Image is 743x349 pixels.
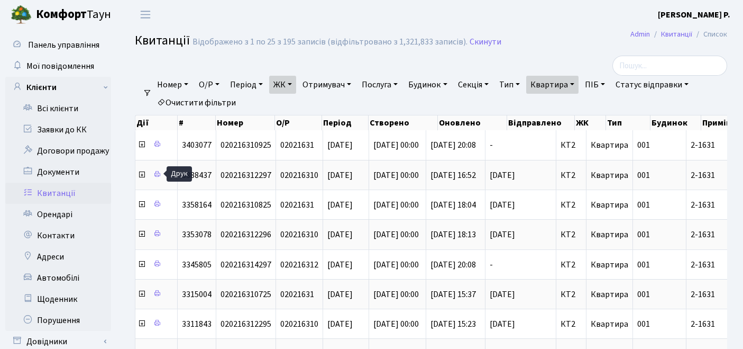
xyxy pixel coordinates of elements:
a: Квартира [526,76,579,94]
span: 3358164 [182,199,212,211]
span: Квартира [591,139,628,151]
a: Орендарі [5,204,111,225]
span: Квартира [591,289,628,300]
a: ЖК [269,76,296,94]
a: Клієнти [5,77,111,98]
a: [PERSON_NAME] Р. [658,8,730,21]
a: Документи [5,162,111,183]
span: [DATE] 20:08 [430,259,476,271]
span: 020216310 [280,229,318,240]
a: Admin [630,29,650,40]
span: Квартира [591,199,628,211]
span: КТ2 [561,230,582,239]
span: Таун [36,6,111,24]
a: Тип [495,76,524,94]
span: 02021631 [280,199,314,211]
span: 020216310825 [221,199,271,211]
span: [DATE] 15:37 [430,289,476,300]
span: Квартира [591,169,628,181]
a: Отримувач [298,76,355,94]
a: Щоденник [5,289,111,310]
span: 001 [637,199,650,211]
span: 020216312295 [221,318,271,330]
span: [DATE] 00:00 [373,199,419,211]
a: Будинок [404,76,451,94]
th: Оновлено [438,115,507,130]
a: Панель управління [5,34,111,56]
a: Секція [454,76,493,94]
span: [DATE] [327,169,353,181]
a: ПІБ [581,76,609,94]
span: [DATE] [327,289,353,300]
span: [DATE] 18:13 [430,229,476,240]
span: [DATE] 00:00 [373,229,419,240]
span: 020216312297 [221,169,271,181]
th: Номер [216,115,275,130]
input: Пошук... [612,56,727,76]
span: [DATE] [490,230,552,239]
span: [DATE] 15:23 [430,318,476,330]
span: [DATE] 20:08 [430,139,476,151]
span: [DATE] [327,199,353,211]
div: Друк [167,166,192,182]
th: Тип [606,115,650,130]
span: Панель управління [28,39,99,51]
span: КТ2 [561,290,582,299]
span: 020216312296 [221,229,271,240]
a: Адреси [5,246,111,267]
a: О/Р [195,76,224,94]
span: [DATE] 16:52 [430,169,476,181]
span: [DATE] [327,229,353,240]
span: [DATE] 00:00 [373,259,419,271]
span: 001 [637,289,650,300]
span: 3403077 [182,139,212,151]
span: [DATE] 00:00 [373,169,419,181]
span: 001 [637,318,650,330]
span: [DATE] 00:00 [373,289,419,300]
nav: breadcrumb [614,23,743,46]
span: 020216310725 [221,289,271,300]
span: [DATE] [327,259,353,271]
a: Договори продажу [5,140,111,162]
th: # [178,115,216,130]
span: 001 [637,169,650,181]
div: Відображено з 1 по 25 з 195 записів (відфільтровано з 1,321,833 записів). [192,37,467,47]
span: [DATE] [327,139,353,151]
a: Послуга [357,76,402,94]
span: [DATE] 00:00 [373,318,419,330]
span: [DATE] [490,320,552,328]
span: Мої повідомлення [26,60,94,72]
a: Статус відправки [611,76,693,94]
span: КТ2 [561,141,582,149]
b: Комфорт [36,6,87,23]
th: Період [322,115,369,130]
span: Квитанції [135,31,190,50]
a: Період [226,76,267,94]
th: Будинок [650,115,701,130]
span: - [490,141,552,149]
span: 3353078 [182,229,212,240]
a: Контакти [5,225,111,246]
a: Автомобілі [5,267,111,289]
span: КТ2 [561,201,582,209]
a: Скинути [470,37,501,47]
span: - [490,261,552,269]
th: Дії [135,115,178,130]
span: 3345805 [182,259,212,271]
span: 001 [637,229,650,240]
span: 020216310925 [221,139,271,151]
span: 020216310 [280,169,318,181]
span: 001 [637,259,650,271]
span: 001 [637,139,650,151]
span: 3315004 [182,289,212,300]
a: Мої повідомлення [5,56,111,77]
th: Створено [369,115,438,130]
li: Список [692,29,727,40]
span: КТ2 [561,320,582,328]
span: 020216310 [280,318,318,330]
a: Порушення [5,310,111,331]
span: Квартира [591,318,628,330]
a: Всі клієнти [5,98,111,119]
span: [DATE] 00:00 [373,139,419,151]
span: [DATE] 18:04 [430,199,476,211]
